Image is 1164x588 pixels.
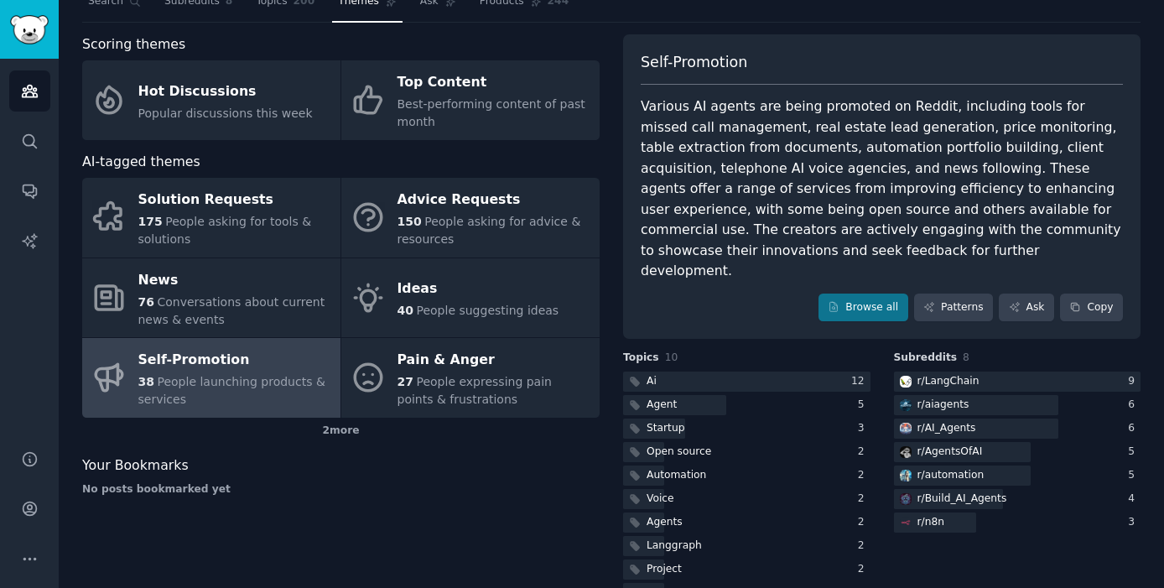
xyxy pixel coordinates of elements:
[917,445,983,460] div: r/ AgentsOfAI
[1128,515,1141,530] div: 3
[641,52,747,73] span: Self-Promotion
[894,372,1141,393] a: LangChainr/LangChain9
[82,455,189,476] span: Your Bookmarks
[963,351,969,363] span: 8
[917,515,945,530] div: r/ n8n
[623,351,659,366] span: Topics
[623,442,870,463] a: Open source2
[851,374,870,389] div: 12
[623,536,870,557] a: Langgraph2
[623,372,870,393] a: Ai12
[647,562,682,577] div: Project
[398,97,585,128] span: Best-performing content of past month
[341,338,600,418] a: Pain & Anger27People expressing pain points & frustrations
[82,60,340,140] a: Hot DiscussionsPopular discussions this week
[641,96,1123,282] div: Various AI agents are being promoted on Reddit, including tools for missed call management, real ...
[82,482,600,497] div: No posts bookmarked yet
[82,152,200,173] span: AI-tagged themes
[647,539,702,554] div: Langgraph
[858,515,870,530] div: 2
[82,418,600,445] div: 2 more
[858,562,870,577] div: 2
[138,267,332,294] div: News
[623,466,870,487] a: Automation2
[623,559,870,580] a: Project2
[138,375,154,388] span: 38
[1128,445,1141,460] div: 5
[138,107,313,120] span: Popular discussions this week
[858,468,870,483] div: 2
[900,423,912,434] img: AI_Agents
[416,304,559,317] span: People suggesting ideas
[914,294,993,322] a: Patterns
[900,399,912,411] img: aiagents
[398,375,552,406] span: People expressing pain points & frustrations
[138,78,313,105] div: Hot Discussions
[900,517,912,528] img: n8n
[623,395,870,416] a: Agent5
[1128,374,1141,389] div: 9
[138,187,332,214] div: Solution Requests
[1128,468,1141,483] div: 5
[647,468,706,483] div: Automation
[858,492,870,507] div: 2
[900,493,912,505] img: Build_AI_Agents
[858,539,870,554] div: 2
[999,294,1054,322] a: Ask
[138,215,312,246] span: People asking for tools & solutions
[894,489,1141,510] a: Build_AI_Agentsr/Build_AI_Agents4
[138,295,154,309] span: 76
[10,15,49,44] img: GummySearch logo
[341,60,600,140] a: Top ContentBest-performing content of past month
[900,470,912,481] img: automation
[858,398,870,413] div: 5
[138,295,325,326] span: Conversations about current news & events
[623,513,870,533] a: Agents2
[398,215,422,228] span: 150
[894,466,1141,487] a: automationr/automation5
[894,442,1141,463] a: AgentsOfAIr/AgentsOfAI5
[858,421,870,436] div: 3
[647,421,684,436] div: Startup
[894,351,958,366] span: Subreddits
[917,374,980,389] div: r/ LangChain
[818,294,908,322] a: Browse all
[1128,421,1141,436] div: 6
[398,347,591,374] div: Pain & Anger
[138,375,325,406] span: People launching products & services
[138,215,163,228] span: 175
[647,374,657,389] div: Ai
[398,375,413,388] span: 27
[665,351,678,363] span: 10
[647,445,711,460] div: Open source
[82,338,340,418] a: Self-Promotion38People launching products & services
[917,398,969,413] div: r/ aiagents
[647,515,683,530] div: Agents
[398,70,591,96] div: Top Content
[82,34,185,55] span: Scoring themes
[917,468,985,483] div: r/ automation
[82,258,340,338] a: News76Conversations about current news & events
[917,421,976,436] div: r/ AI_Agents
[398,215,581,246] span: People asking for advice & resources
[917,492,1007,507] div: r/ Build_AI_Agents
[398,304,413,317] span: 40
[858,445,870,460] div: 2
[341,178,600,258] a: Advice Requests150People asking for advice & resources
[900,446,912,458] img: AgentsOfAI
[894,395,1141,416] a: aiagentsr/aiagents6
[1060,294,1123,322] button: Copy
[398,187,591,214] div: Advice Requests
[341,258,600,338] a: Ideas40People suggesting ideas
[894,513,1141,533] a: n8nr/n8n3
[138,347,332,374] div: Self-Promotion
[623,419,870,440] a: Startup3
[647,492,674,507] div: Voice
[1128,492,1141,507] div: 4
[1128,398,1141,413] div: 6
[398,276,559,303] div: Ideas
[900,376,912,388] img: LangChain
[82,178,340,258] a: Solution Requests175People asking for tools & solutions
[623,489,870,510] a: Voice2
[647,398,677,413] div: Agent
